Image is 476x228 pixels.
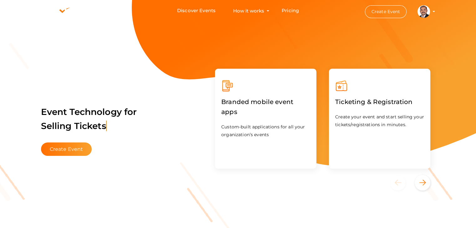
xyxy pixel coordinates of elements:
a: Pricing [282,5,299,17]
button: Create Event [365,5,407,18]
button: How it works [231,5,266,17]
button: Previous [390,175,413,191]
label: Branded mobile event apps [221,92,310,121]
label: Event Technology for [41,97,137,141]
a: Discover Events [177,5,216,17]
p: Create your event and start selling your tickets/registrations in minutes. [335,113,424,129]
button: Next [415,175,430,191]
button: Create Event [41,142,92,156]
span: Selling Tickets [41,121,107,131]
a: Ticketing & Registration [335,99,412,105]
label: Ticketing & Registration [335,92,412,112]
a: Branded mobile event apps [221,109,310,115]
img: EPD85FQV_small.jpeg [417,5,430,18]
p: Custom-built applications for all your organization’s events [221,123,310,139]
